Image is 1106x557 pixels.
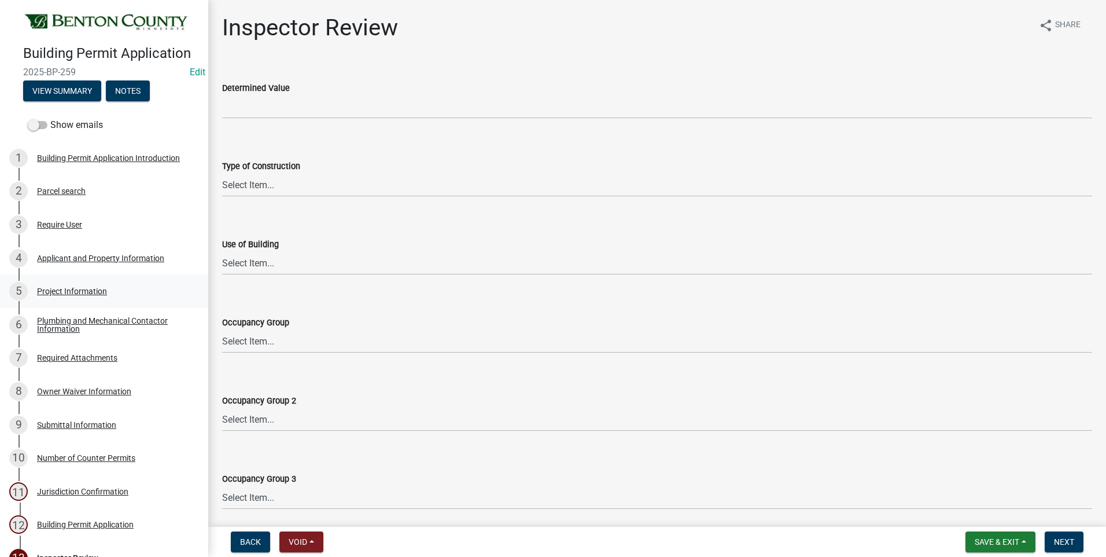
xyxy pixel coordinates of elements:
label: Determined Value [222,85,290,93]
span: Save & Exit [975,537,1019,547]
span: Back [240,537,261,547]
div: 6 [9,316,28,334]
div: 5 [9,282,28,301]
button: shareShare [1030,14,1090,36]
div: Applicant and Property Information [37,254,164,262]
div: 9 [9,416,28,434]
label: Occupancy Group 2 [222,397,296,405]
div: Number of Counter Permits [37,454,135,462]
div: 11 [9,482,28,501]
div: Parcel search [37,187,86,195]
span: 2025-BP-259 [23,67,185,78]
label: Show emails [28,118,103,132]
div: 10 [9,449,28,467]
div: 1 [9,149,28,167]
label: Type of Construction [222,163,300,171]
div: Jurisdiction Confirmation [37,488,128,496]
a: Edit [190,67,205,78]
wm-modal-confirm: Edit Application Number [190,67,205,78]
h4: Building Permit Application [23,45,199,62]
button: Notes [106,80,150,101]
label: Occupancy Group [222,319,289,327]
div: 7 [9,349,28,367]
div: Submittal Information [37,421,116,429]
h1: Inspector Review [222,14,398,42]
label: Occupancy Group 3 [222,475,296,483]
div: 3 [9,215,28,234]
div: Project Information [37,287,107,295]
div: Require User [37,221,82,229]
div: Building Permit Application [37,521,134,529]
wm-modal-confirm: Summary [23,87,101,96]
div: Required Attachments [37,354,117,362]
div: Building Permit Application Introduction [37,154,180,162]
div: 12 [9,515,28,534]
button: Next [1045,532,1083,552]
span: Next [1054,537,1074,547]
button: Void [279,532,323,552]
label: Use of Building [222,241,279,249]
span: Void [289,537,307,547]
div: 2 [9,182,28,200]
div: 4 [9,249,28,267]
div: Plumbing and Mechanical Contactor Information [37,317,190,333]
div: Owner Waiver Information [37,387,131,395]
wm-modal-confirm: Notes [106,87,150,96]
button: Back [231,532,270,552]
img: Benton County, Minnesota [23,12,190,33]
div: 8 [9,382,28,401]
i: share [1039,19,1053,32]
button: Save & Exit [965,532,1035,552]
button: View Summary [23,80,101,101]
span: Share [1055,19,1081,32]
